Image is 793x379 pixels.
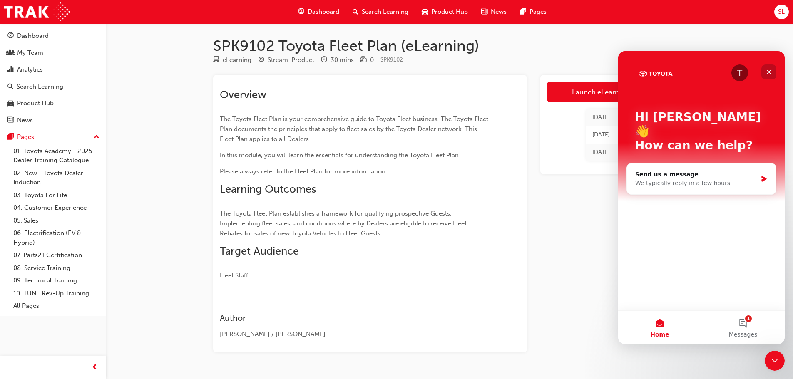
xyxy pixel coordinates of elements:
[7,100,14,107] span: car-icon
[220,151,460,159] span: In this module, you will learn the essentials for understanding the Toyota Fleet Plan.
[17,48,43,58] div: My Team
[7,32,14,40] span: guage-icon
[17,99,54,108] div: Product Hub
[94,132,99,143] span: up-icon
[765,351,785,371] iframe: Intercom live chat
[481,7,487,17] span: news-icon
[491,7,507,17] span: News
[360,57,367,64] span: money-icon
[3,28,103,44] a: Dashboard
[10,300,103,312] a: All Pages
[258,57,264,64] span: target-icon
[331,55,354,65] div: 30 mins
[17,132,34,142] div: Pages
[4,2,70,21] img: Trak
[529,7,547,17] span: Pages
[220,115,490,143] span: The Toyota Fleet Plan is your comprehensive guide to Toyota Fleet business. The Toyota Fleet Plan...
[17,116,33,125] div: News
[475,3,513,20] a: news-iconNews
[353,7,358,17] span: search-icon
[592,113,610,122] div: Thu Jul 25 2019 23:30:00 GMT+0930 (Australian Central Standard Time)
[513,3,553,20] a: pages-iconPages
[3,96,103,111] a: Product Hub
[10,287,103,300] a: 10. TUNE Rev-Up Training
[10,189,103,202] a: 03. Toyota For Life
[520,7,526,17] span: pages-icon
[618,51,785,344] iframe: Intercom live chat
[268,55,314,65] div: Stream: Product
[220,329,490,339] div: [PERSON_NAME] / [PERSON_NAME]
[3,129,103,145] button: Pages
[10,201,103,214] a: 04. Customer Experience
[213,37,686,55] h1: SPK9102 Toyota Fleet Plan (eLearning)
[778,7,785,17] span: SL
[220,88,266,101] span: Overview
[220,210,468,237] span: The Toyota Fleet Plan establishes a framework for qualifying prospective Guests; Implementing fle...
[3,79,103,94] a: Search Learning
[10,167,103,189] a: 02. New - Toyota Dealer Induction
[17,82,63,92] div: Search Learning
[213,55,251,65] div: Type
[220,245,299,258] span: Target Audience
[431,7,468,17] span: Product Hub
[10,227,103,249] a: 06. Electrification (EV & Hybrid)
[415,3,475,20] a: car-iconProduct Hub
[308,7,339,17] span: Dashboard
[7,66,14,74] span: chart-icon
[321,57,327,64] span: clock-icon
[10,249,103,262] a: 07. Parts21 Certification
[3,27,103,129] button: DashboardMy TeamAnalyticsSearch LearningProduct HubNews
[7,134,14,141] span: pages-icon
[298,7,304,17] span: guage-icon
[3,113,103,128] a: News
[360,55,374,65] div: Price
[10,274,103,287] a: 09. Technical Training
[774,5,789,19] button: SL
[10,145,103,167] a: 01. Toyota Academy - 2025 Dealer Training Catalogue
[370,55,374,65] div: 0
[380,56,403,63] span: Learning resource code
[220,168,387,175] span: Please always refer to the Fleet Plan for more information.
[362,7,408,17] span: Search Learning
[213,57,219,64] span: learningResourceType_ELEARNING-icon
[92,362,98,373] span: prev-icon
[258,55,314,65] div: Stream
[346,3,415,20] a: search-iconSearch Learning
[592,148,610,157] div: Thu Apr 16 2015 23:30:00 GMT+0930 (Australian Central Standard Time)
[547,82,679,102] a: Launch eLearning module
[3,62,103,77] a: Analytics
[7,117,14,124] span: news-icon
[220,272,248,279] span: Fleet Staff
[223,55,251,65] div: eLearning
[10,214,103,227] a: 05. Sales
[220,313,490,323] h3: Author
[10,262,103,275] a: 08. Service Training
[220,183,316,196] span: Learning Outcomes
[291,3,346,20] a: guage-iconDashboard
[321,55,354,65] div: Duration
[17,65,43,74] div: Analytics
[3,45,103,61] a: My Team
[592,130,610,140] div: Thu May 25 2017 23:30:00 GMT+0930 (Australian Central Standard Time)
[422,7,428,17] span: car-icon
[7,50,14,57] span: people-icon
[7,83,13,91] span: search-icon
[17,31,49,41] div: Dashboard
